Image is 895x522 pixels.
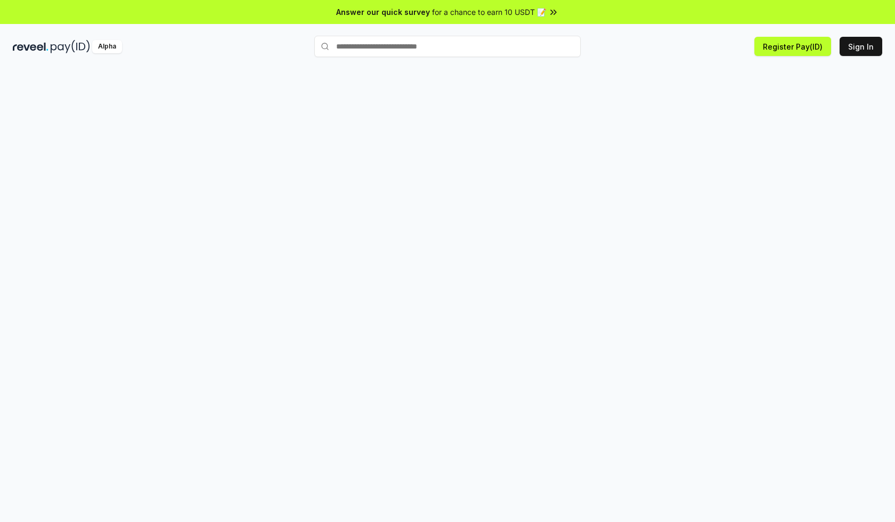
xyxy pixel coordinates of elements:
[432,6,546,18] span: for a chance to earn 10 USDT 📝
[840,37,882,56] button: Sign In
[92,40,122,53] div: Alpha
[754,37,831,56] button: Register Pay(ID)
[13,40,48,53] img: reveel_dark
[336,6,430,18] span: Answer our quick survey
[51,40,90,53] img: pay_id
